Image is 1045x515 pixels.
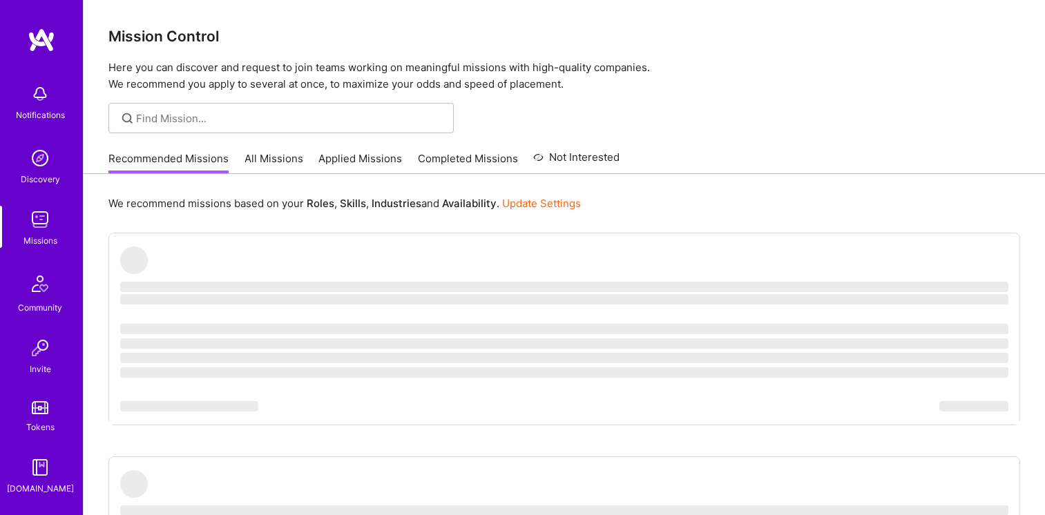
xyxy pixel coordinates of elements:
[108,59,1020,93] p: Here you can discover and request to join teams working on meaningful missions with high-quality ...
[136,111,443,126] input: Find Mission...
[307,197,334,210] b: Roles
[119,110,135,126] i: icon SearchGrey
[340,197,366,210] b: Skills
[26,144,54,172] img: discovery
[26,420,55,434] div: Tokens
[21,172,60,186] div: Discovery
[318,151,402,174] a: Applied Missions
[533,149,620,174] a: Not Interested
[372,197,421,210] b: Industries
[442,197,497,210] b: Availability
[26,334,54,362] img: Invite
[26,206,54,233] img: teamwork
[418,151,518,174] a: Completed Missions
[108,28,1020,45] h3: Mission Control
[108,151,229,174] a: Recommended Missions
[23,267,57,300] img: Community
[32,401,48,414] img: tokens
[245,151,303,174] a: All Missions
[26,80,54,108] img: bell
[18,300,62,315] div: Community
[7,481,74,496] div: [DOMAIN_NAME]
[108,196,581,211] p: We recommend missions based on your , , and .
[23,233,57,248] div: Missions
[502,197,581,210] a: Update Settings
[16,108,65,122] div: Notifications
[28,28,55,52] img: logo
[30,362,51,376] div: Invite
[26,454,54,481] img: guide book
